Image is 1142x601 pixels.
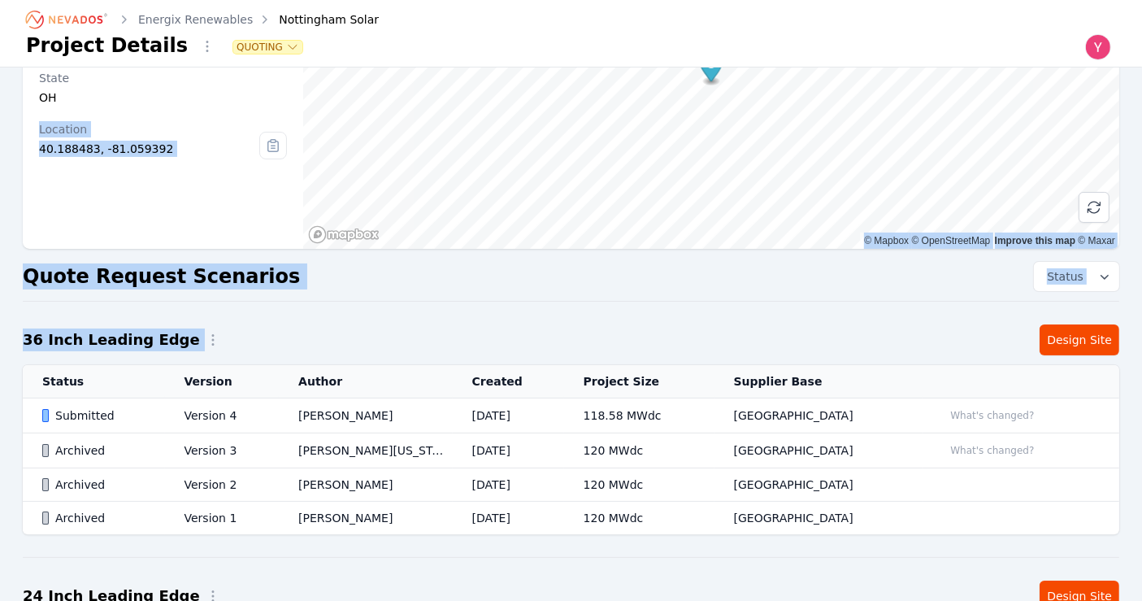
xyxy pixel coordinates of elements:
td: [GEOGRAPHIC_DATA] [714,433,924,468]
td: [PERSON_NAME] [279,502,452,535]
a: Mapbox [864,235,909,246]
th: Project Size [564,365,714,398]
td: 120 MWdc [564,433,714,468]
tr: SubmittedVersion 4[PERSON_NAME][DATE]118.58 MWdc[GEOGRAPHIC_DATA]What's changed? [23,398,1119,433]
div: Archived [42,442,157,459]
nav: Breadcrumb [26,7,379,33]
div: Archived [42,477,157,493]
a: Design Site [1040,324,1119,355]
td: Version 3 [165,433,280,468]
div: 40.188483, -81.059392 [39,141,259,157]
a: Energix Renewables [138,11,253,28]
a: Mapbox homepage [308,225,380,244]
th: Created [453,365,564,398]
td: Version 2 [165,468,280,502]
td: [DATE] [453,433,564,468]
tr: ArchivedVersion 2[PERSON_NAME][DATE]120 MWdc[GEOGRAPHIC_DATA] [23,468,1119,502]
td: [GEOGRAPHIC_DATA] [714,398,924,433]
td: 118.58 MWdc [564,398,714,433]
span: Status [1040,268,1083,285]
a: Improve this map [995,235,1075,246]
td: [PERSON_NAME][US_STATE] [279,433,452,468]
td: [DATE] [453,398,564,433]
button: Quoting [233,41,302,54]
button: Status [1034,262,1119,291]
button: What's changed? [943,407,1041,425]
td: 120 MWdc [564,502,714,535]
td: [PERSON_NAME] [279,398,452,433]
button: What's changed? [943,442,1041,459]
td: [DATE] [453,468,564,502]
div: Map marker [700,53,722,86]
img: Yoni Bennett [1085,34,1111,60]
div: Nottingham Solar [256,11,379,28]
div: Location [39,121,259,137]
td: [DATE] [453,502,564,535]
th: Supplier Base [714,365,924,398]
th: Status [23,365,165,398]
td: Version 1 [165,502,280,535]
div: OH [39,89,287,106]
h2: Quote Request Scenarios [23,263,300,290]
h2: 36 Inch Leading Edge [23,329,200,351]
tr: ArchivedVersion 1[PERSON_NAME][DATE]120 MWdc[GEOGRAPHIC_DATA] [23,502,1119,535]
div: State [39,70,287,86]
td: [GEOGRAPHIC_DATA] [714,502,924,535]
a: OpenStreetMap [912,235,991,246]
h1: Project Details [26,33,188,59]
td: 120 MWdc [564,468,714,502]
th: Author [279,365,452,398]
td: [PERSON_NAME] [279,468,452,502]
div: Archived [42,510,157,526]
div: Submitted [42,407,157,424]
td: [GEOGRAPHIC_DATA] [714,468,924,502]
th: Version [165,365,280,398]
a: Maxar [1078,235,1115,246]
td: Version 4 [165,398,280,433]
tr: ArchivedVersion 3[PERSON_NAME][US_STATE][DATE]120 MWdc[GEOGRAPHIC_DATA]What's changed? [23,433,1119,468]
